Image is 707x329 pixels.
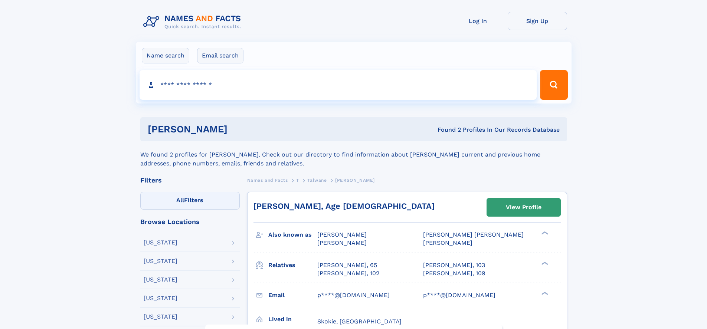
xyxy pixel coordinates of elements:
[317,231,367,238] span: [PERSON_NAME]
[487,198,560,216] a: View Profile
[253,201,435,211] a: [PERSON_NAME], Age [DEMOGRAPHIC_DATA]
[176,197,184,204] span: All
[423,231,524,238] span: [PERSON_NAME] [PERSON_NAME]
[140,218,240,225] div: Browse Locations
[307,175,327,185] a: Talwane
[140,192,240,210] label: Filters
[540,231,549,236] div: ❯
[317,239,367,246] span: [PERSON_NAME]
[140,141,567,168] div: We found 2 profiles for [PERSON_NAME]. Check out our directory to find information about [PERSON_...
[148,125,333,134] h1: [PERSON_NAME]
[268,313,317,326] h3: Lived in
[423,261,485,269] a: [PERSON_NAME], 103
[144,277,177,283] div: [US_STATE]
[140,70,537,100] input: search input
[317,269,379,277] a: [PERSON_NAME], 102
[540,70,567,100] button: Search Button
[144,240,177,246] div: [US_STATE]
[268,289,317,302] h3: Email
[540,261,549,266] div: ❯
[197,48,243,63] label: Email search
[140,12,247,32] img: Logo Names and Facts
[142,48,189,63] label: Name search
[268,259,317,272] h3: Relatives
[423,239,472,246] span: [PERSON_NAME]
[144,295,177,301] div: [US_STATE]
[140,177,240,184] div: Filters
[307,178,327,183] span: Talwane
[296,175,299,185] a: T
[540,291,549,296] div: ❯
[333,126,560,134] div: Found 2 Profiles In Our Records Database
[144,258,177,264] div: [US_STATE]
[423,269,485,277] a: [PERSON_NAME], 109
[317,318,402,325] span: Skokie, [GEOGRAPHIC_DATA]
[508,12,567,30] a: Sign Up
[506,199,541,216] div: View Profile
[335,178,375,183] span: [PERSON_NAME]
[296,178,299,183] span: T
[317,261,377,269] a: [PERSON_NAME], 65
[268,228,317,241] h3: Also known as
[144,314,177,320] div: [US_STATE]
[448,12,508,30] a: Log In
[247,175,288,185] a: Names and Facts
